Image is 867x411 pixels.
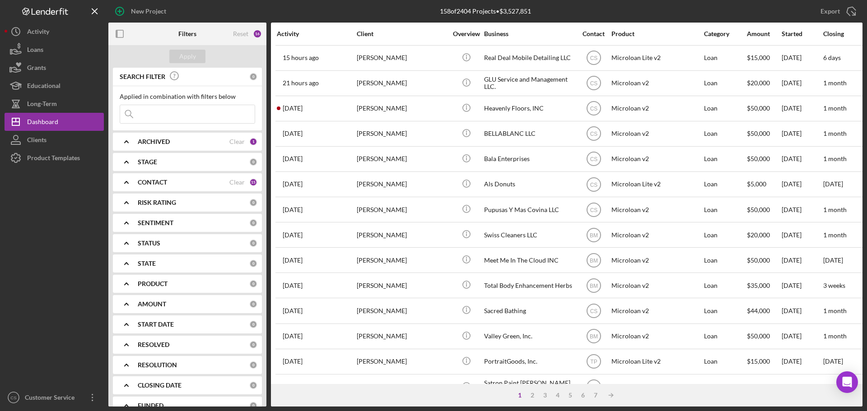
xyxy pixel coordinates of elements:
div: $5,000 [747,172,781,196]
div: [PERSON_NAME] [357,198,447,222]
div: Customer Service [23,388,81,409]
button: Apply [169,50,205,63]
time: 1 month [823,104,847,112]
div: 0 [249,219,257,227]
div: Applied in combination with filters below [120,93,255,100]
div: [PERSON_NAME] [357,273,447,297]
div: Amount [747,30,781,37]
div: Heavenly Floors, INC [484,97,574,120]
div: $6,000 [747,375,781,399]
div: [PERSON_NAME] [357,46,447,70]
div: [DATE] [782,299,822,323]
div: [DATE] [782,97,822,120]
div: [DATE] [782,273,822,297]
div: Loan [704,324,746,348]
div: $15,000 [747,350,781,374]
div: Microloan Lite v2 [611,375,702,399]
button: New Project [108,2,175,20]
div: 5 [564,392,577,399]
time: 2025-08-06 20:49 [283,257,303,264]
text: BM [590,257,598,263]
div: Satron Paint [PERSON_NAME] LLC [484,375,574,399]
a: Loans [5,41,104,59]
time: 2025-08-07 06:53 [283,206,303,213]
div: Swiss Cleaners LLC [484,223,574,247]
div: Loan [704,97,746,120]
div: Contact [577,30,611,37]
div: Microloan v2 [611,248,702,272]
div: 0 [249,361,257,369]
div: $20,000 [747,71,781,95]
div: 4 [551,392,564,399]
b: STAGE [138,158,157,166]
div: 16 [253,29,262,38]
div: Microloan v2 [611,299,702,323]
time: 2025-08-09 22:02 [283,105,303,112]
button: CSCustomer Service [5,388,104,406]
button: Grants [5,59,104,77]
text: TP [590,359,597,365]
div: 15 [249,178,257,186]
div: GLU Service and Management LLC. [484,71,574,95]
div: Dashboard [27,113,58,133]
text: CS [590,181,597,188]
button: Dashboard [5,113,104,131]
div: Microloan v2 [611,147,702,171]
div: 3 [539,392,551,399]
div: $15,000 [747,46,781,70]
div: Educational [27,77,61,97]
div: $44,000 [747,299,781,323]
time: 2025-08-10 20:23 [283,79,319,87]
a: Long-Term [5,95,104,113]
b: CLOSING DATE [138,382,182,389]
div: Business [484,30,574,37]
button: Clients [5,131,104,149]
b: FUNDED [138,402,163,409]
div: 7/22/25 [782,375,822,399]
div: Microloan v2 [611,122,702,146]
div: Microloan Lite v2 [611,350,702,374]
div: Valley Green, Inc. [484,324,574,348]
b: STATE [138,260,156,267]
button: Educational [5,77,104,95]
div: Microloan v2 [611,198,702,222]
time: 2025-08-08 19:11 [283,130,303,137]
div: Activity [27,23,49,43]
b: RISK RATING [138,199,176,206]
div: [PERSON_NAME] [357,71,447,95]
div: Overview [449,30,483,37]
div: [PERSON_NAME] [357,97,447,120]
div: Clear [229,138,245,145]
div: Loan [704,350,746,374]
div: Apply [179,50,196,63]
time: 2025-08-06 00:10 [283,332,303,340]
div: 1 [249,138,257,146]
div: Loan [704,299,746,323]
a: Product Templates [5,149,104,167]
div: [PERSON_NAME] [357,299,447,323]
div: [DATE] [782,248,822,272]
b: RESOLUTION [138,361,177,369]
div: [DATE] [782,147,822,171]
b: START DATE [138,321,174,328]
div: Product Templates [27,149,80,169]
time: 1 month [823,79,847,87]
text: CS [590,308,597,314]
div: Microloan v2 [611,324,702,348]
div: Started [782,30,822,37]
b: PRODUCT [138,280,168,287]
time: 2025-08-06 23:19 [283,231,303,239]
div: 0 [249,320,257,328]
button: Activity [5,23,104,41]
div: [DATE] [782,71,822,95]
div: [DATE] [782,172,822,196]
div: 0 [249,158,257,166]
div: Loan [704,122,746,146]
div: 158 of 2404 Projects • $3,527,851 [440,8,531,15]
div: Reset [233,30,248,37]
div: Microloan v2 [611,97,702,120]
